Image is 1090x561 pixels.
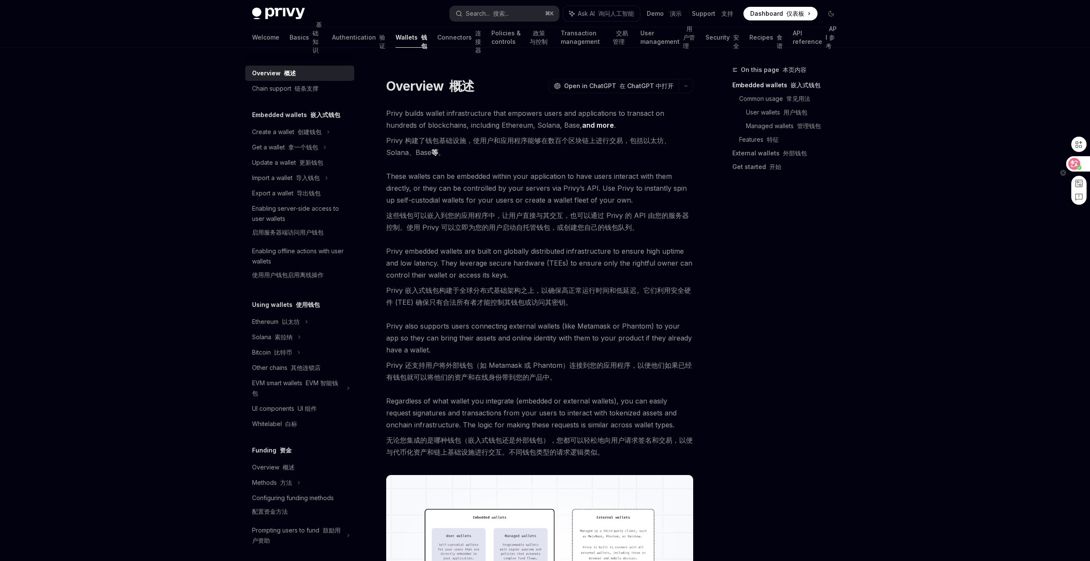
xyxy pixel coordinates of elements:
[252,462,295,472] div: Overview
[274,349,292,356] font: 比特币
[252,271,324,278] font: 使用用户钱包启用离线操作
[252,27,279,48] a: Welcome
[647,9,682,18] a: Demo 演示
[791,81,820,89] font: 嵌入式钱包
[777,34,783,49] font: 食谱
[561,27,630,48] a: Transaction management 交易管理
[282,318,300,325] font: 以太坊
[288,143,318,151] font: 拿一个钱包
[252,445,292,455] h5: Funding
[582,121,614,130] a: and more
[252,378,341,398] div: EVM smart wallets
[746,119,845,133] a: Managed wallets 管理钱包
[545,10,554,17] span: ⌘ K
[245,416,354,432] a: Whitelabel 白标
[449,78,474,94] font: 概述
[450,6,559,21] button: Search... 搜索...⌘K
[564,82,674,90] span: Open in ChatGPT
[746,106,845,119] a: User wallets 用户钱包
[732,160,845,174] a: Get started 开始
[786,95,810,102] font: 常见用法
[750,9,804,18] span: Dashboard
[295,85,318,92] font: 链条支撑
[298,405,317,412] font: UI 组件
[386,78,474,94] h1: Overview
[245,460,354,475] a: Overview 概述
[475,29,481,54] font: 连接器
[252,363,321,373] div: Other chains
[386,211,689,232] font: 这些钱包可以嵌入到您的应用程序中，让用户直接与其交互，也可以通过 Privy 的 API 由您的服务器控制。使用 Privy 可以立即为您的用户启动自托管钱包，或创建您自己的钱包队列。
[252,8,305,20] img: dark logo
[275,333,293,341] font: 索拉纳
[313,21,322,54] font: 基础知识
[826,25,837,49] font: API 参考
[252,142,318,152] div: Get a wallet
[491,27,551,48] a: Policies & controls 政策与控制
[245,243,354,286] a: Enabling offline actions with user wallets使用用户钱包启用离线操作
[298,128,321,135] font: 创建钱包
[386,136,671,157] font: Privy 构建了钱包基础设施，使用户和应用程序能够在数百个区块链上进行交易，包括以太坊、Solana、Base 。
[437,27,481,48] a: Connectors 连接器
[299,159,323,166] font: 更新钱包
[732,78,845,92] a: Embedded wallets 嵌入式钱包
[793,27,838,48] a: API reference API 参考
[692,9,733,18] a: Support 支持
[386,245,693,312] span: Privy embedded wallets are built on globally distributed infrastructure to ensure high uptime and...
[721,10,733,17] font: 支持
[640,27,695,48] a: User management 用户管理
[284,69,296,77] font: 概述
[466,9,509,19] div: Search...
[252,68,296,78] div: Overview
[739,92,845,106] a: Common usage 常见用法
[767,136,779,143] font: 特征
[252,300,320,310] h5: Using wallets
[783,149,807,157] font: 外部钱包
[283,464,295,471] font: 概述
[252,83,318,94] div: Chain support
[245,66,354,81] a: Overview 概述
[783,109,807,116] font: 用户钱包
[386,286,691,306] font: Privy 嵌入式钱包构建于全球分布式基础架构之上，以确保高正常运行时间和低延迟。它们利用安全硬件 (TEE) 确保只有合法所有者才能控制其钱包或访问其密钥。
[252,347,292,358] div: Bitcoin
[252,493,334,520] div: Configuring funding methods
[421,34,427,49] font: 钱包
[493,10,509,17] font: 搜索...
[252,525,341,546] div: Prompting users to fund
[252,110,340,120] h5: Embedded wallets
[386,436,693,456] font: 无论您集成的是哪种钱包（嵌入式钱包还是外部钱包），您都可以轻松地向用户请求签名和交易，以便与代币化资产和链上基础设施进行交互。不同钱包类型的请求逻辑类似。
[379,34,385,49] font: 验证
[252,317,300,327] div: Ethereum
[245,201,354,243] a: Enabling server-side access to user wallets启用服务器端访问用户钱包
[683,25,695,49] font: 用户管理
[252,419,297,429] div: Whitelabel
[386,395,693,461] span: Regardless of what wallet you integrate (embedded or external wallets), you can easily request si...
[739,133,845,146] a: Features 特征
[245,81,354,96] a: Chain support 链条支撑
[732,146,845,160] a: External wallets 外部钱包
[386,170,693,237] span: These wallets can be embedded within your application to have users interact with them directly, ...
[620,82,674,89] font: 在 ChatGPT 中打开
[530,29,548,45] font: 政策与控制
[252,332,293,342] div: Solana
[670,10,682,17] font: 演示
[548,79,679,93] button: Open in ChatGPT 在 ChatGPT 中打开
[252,157,323,168] div: Update a wallet
[296,174,320,181] font: 导入钱包
[741,65,806,75] span: On this page
[291,364,321,371] font: 其他连锁店
[252,203,349,241] div: Enabling server-side access to user wallets
[252,508,288,515] font: 配置资金方法
[245,360,354,375] a: Other chains 其他连锁店
[386,361,692,381] font: Privy 还支持用户将外部钱包（如 Metamask 或 Phantom）连接到您的应用程序，以便他们如果已经有钱包就可以将他们的资产和在线身份带到您的产品中。
[396,27,427,48] a: Wallets 钱包
[245,490,354,523] a: Configuring funding methods配置资金方法
[386,320,693,386] span: Privy also supports users connecting external wallets (like Metamask or Phantom) to your app so t...
[280,447,292,454] font: 资金
[786,10,804,17] font: 仪表板
[252,188,321,198] div: Export a wallet
[280,479,292,486] font: 方法
[783,66,806,73] font: 本页内容
[824,7,838,20] button: Toggle dark mode
[285,420,297,427] font: 白标
[252,478,292,488] div: Methods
